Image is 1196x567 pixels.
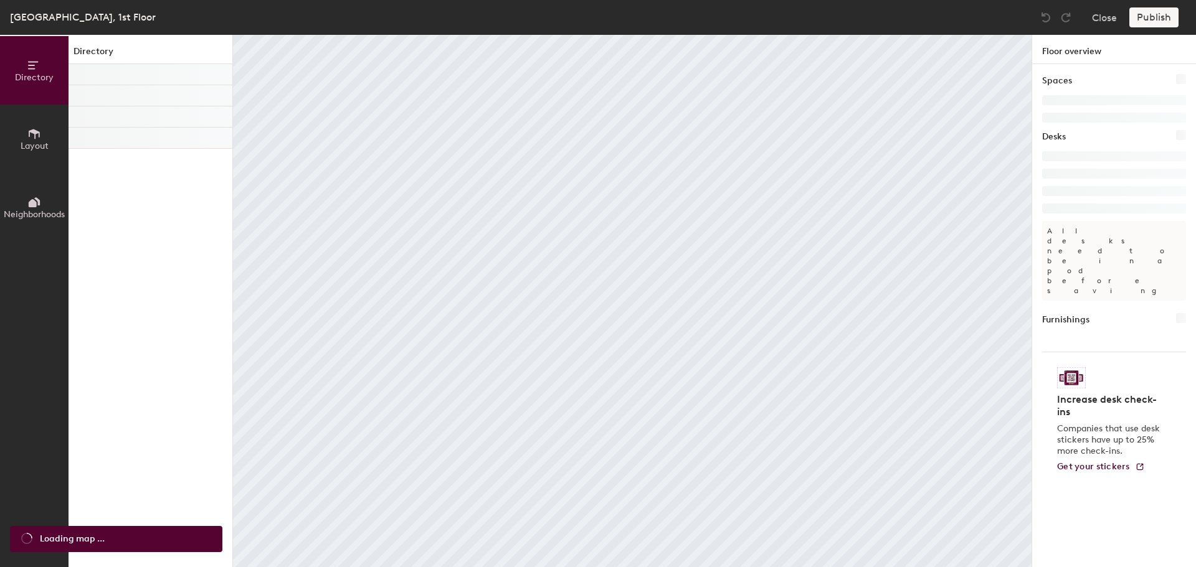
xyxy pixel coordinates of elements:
[69,45,232,64] h1: Directory
[15,72,54,83] span: Directory
[233,35,1032,567] canvas: Map
[1042,313,1089,327] h1: Furnishings
[1057,423,1164,457] p: Companies that use desk stickers have up to 25% more check-ins.
[1057,462,1145,472] a: Get your stickers
[1040,11,1052,24] img: Undo
[1057,367,1086,388] img: Sticker logo
[1060,11,1072,24] img: Redo
[1042,130,1066,144] h1: Desks
[1042,74,1072,88] h1: Spaces
[1042,221,1186,301] p: All desks need to be in a pod before saving
[4,209,65,220] span: Neighborhoods
[21,141,49,151] span: Layout
[40,532,105,546] span: Loading map ...
[10,9,156,25] div: [GEOGRAPHIC_DATA], 1st Floor
[1057,393,1164,418] h4: Increase desk check-ins
[1092,7,1117,27] button: Close
[1057,461,1130,472] span: Get your stickers
[1032,35,1196,64] h1: Floor overview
